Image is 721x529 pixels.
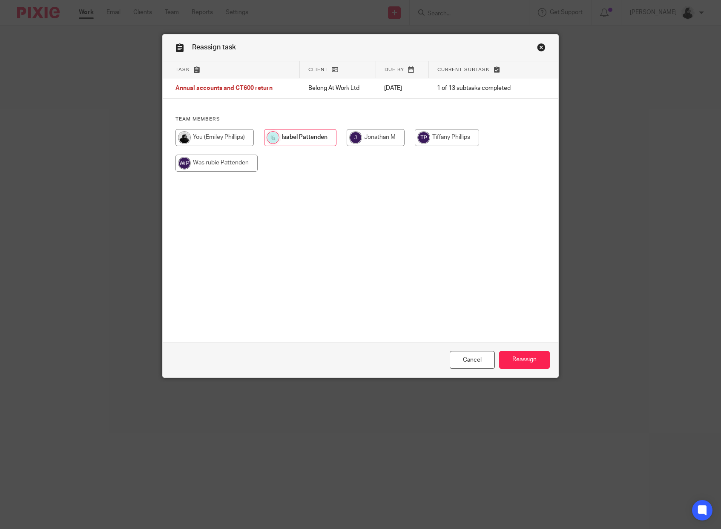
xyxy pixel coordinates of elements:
[537,43,546,55] a: Close this dialog window
[428,78,530,99] td: 1 of 13 subtasks completed
[192,44,236,51] span: Reassign task
[175,67,190,72] span: Task
[450,351,495,369] a: Close this dialog window
[499,351,550,369] input: Reassign
[384,84,420,92] p: [DATE]
[385,67,404,72] span: Due by
[308,67,328,72] span: Client
[175,116,546,123] h4: Team members
[175,86,273,92] span: Annual accounts and CT600 return
[308,84,368,92] p: Belong At Work Ltd
[437,67,490,72] span: Current subtask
